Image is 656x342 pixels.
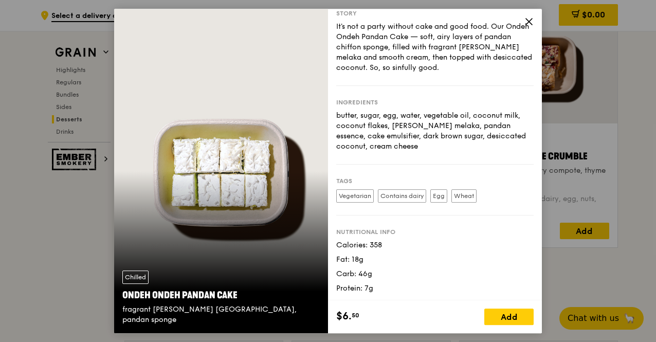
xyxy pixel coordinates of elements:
[336,9,534,17] div: Story
[122,271,149,284] div: Chilled
[122,288,320,302] div: Ondeh Ondeh Pandan Cake
[336,98,534,106] div: Ingredients
[122,304,320,325] div: fragrant [PERSON_NAME] [GEOGRAPHIC_DATA], pandan sponge
[336,255,534,265] div: Fat: 18g
[336,189,374,203] label: Vegetarian
[336,111,534,152] div: butter, sugar, egg, water, vegetable oil, coconut milk, coconut flakes, [PERSON_NAME] melaka, pan...
[336,309,352,324] span: $6.
[484,309,534,325] div: Add
[336,283,534,294] div: Protein: 7g
[430,189,447,203] label: Egg
[378,189,426,203] label: Contains dairy
[336,228,534,236] div: Nutritional info
[336,22,534,73] div: It's not a party without cake and good food. Our Ondeh Ondeh Pandan Cake — soft, airy layers of p...
[336,177,534,185] div: Tags
[352,311,359,319] span: 50
[451,189,477,203] label: Wheat
[336,269,534,279] div: Carb: 46g
[336,240,534,250] div: Calories: 358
